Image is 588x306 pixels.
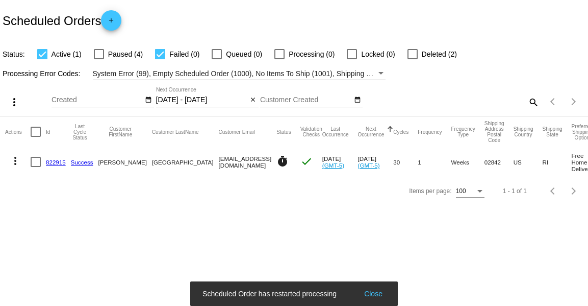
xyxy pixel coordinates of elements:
[3,50,25,58] span: Status:
[409,187,451,195] div: Items per page:
[393,147,418,177] mat-cell: 30
[219,129,255,135] button: Change sorting for CustomerEmail
[358,147,394,177] mat-cell: [DATE]
[451,126,475,137] button: Change sorting for FrequencyType
[456,188,484,195] mat-select: Items per page:
[514,147,543,177] mat-cell: US
[418,129,442,135] button: Change sorting for Frequency
[527,94,539,110] mat-icon: search
[456,187,466,195] span: 100
[249,96,257,104] mat-icon: close
[418,147,451,177] mat-cell: 1
[451,147,484,177] mat-cell: Weeks
[108,48,143,60] span: Paused (4)
[5,116,31,147] mat-header-cell: Actions
[71,159,93,166] a: Success
[300,116,322,147] mat-header-cell: Validation Checks
[93,67,386,80] mat-select: Filter by Processing Error Codes
[393,129,408,135] button: Change sorting for Cycles
[98,126,143,137] button: Change sorting for CustomerFirstName
[354,96,361,104] mat-icon: date_range
[52,96,143,104] input: Created
[3,10,121,31] h2: Scheduled Orders
[543,91,564,112] button: Previous page
[358,126,385,137] button: Change sorting for NextOccurrenceUtc
[543,126,563,137] button: Change sorting for ShippingState
[564,181,584,201] button: Next page
[156,96,248,104] input: Next Occurrence
[276,129,291,135] button: Change sorting for Status
[289,48,335,60] span: Processing (0)
[152,129,199,135] button: Change sorting for CustomerLastName
[300,155,313,168] mat-icon: check
[361,48,395,60] span: Locked (0)
[322,147,358,177] mat-cell: [DATE]
[484,147,514,177] mat-cell: 02842
[46,159,66,166] a: 822915
[543,181,564,201] button: Previous page
[322,162,344,169] a: (GMT-5)
[219,147,277,177] mat-cell: [EMAIL_ADDRESS][DOMAIN_NAME]
[145,96,152,104] mat-icon: date_range
[564,91,584,112] button: Next page
[3,69,81,78] span: Processing Error Codes:
[322,126,349,137] button: Change sorting for LastOccurrenceUtc
[152,147,219,177] mat-cell: [GEOGRAPHIC_DATA]
[260,96,352,104] input: Customer Created
[52,48,82,60] span: Active (1)
[105,17,117,29] mat-icon: add
[8,96,20,108] mat-icon: more_vert
[503,187,527,195] div: 1 - 1 of 1
[202,289,386,299] simple-snack-bar: Scheduled Order has restarted processing
[514,126,533,137] button: Change sorting for ShippingCountry
[46,129,50,135] button: Change sorting for Id
[9,155,21,167] mat-icon: more_vert
[361,289,386,299] button: Close
[422,48,457,60] span: Deleted (2)
[358,162,380,169] a: (GMT-5)
[71,124,89,140] button: Change sorting for LastProcessingCycleId
[98,147,152,177] mat-cell: [PERSON_NAME]
[543,147,572,177] mat-cell: RI
[484,121,504,143] button: Change sorting for ShippingPostcode
[226,48,262,60] span: Queued (0)
[276,155,289,168] mat-icon: timer
[169,48,199,60] span: Failed (0)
